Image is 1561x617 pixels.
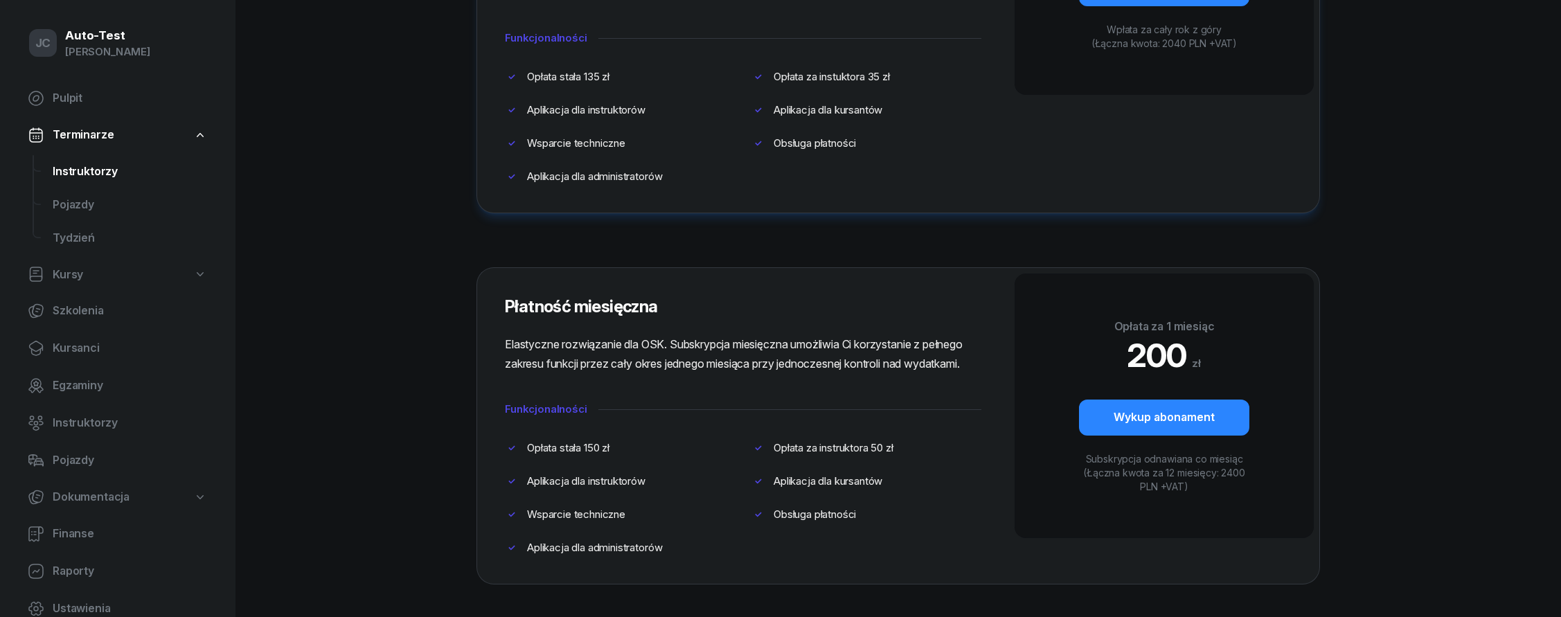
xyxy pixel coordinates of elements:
[53,451,207,470] span: Pojazdy
[1079,23,1249,51] p: Wpłata za cały rok z góry (Łączna kwota: 2040 PLN +VAT)
[505,168,735,185] li: Aplikacja dla administratorów
[17,406,218,440] a: Instruktorzy
[1079,400,1249,436] button: Wykup abonament
[505,440,735,456] li: Opłata stała 150 zł
[17,517,218,551] a: Finanse
[53,339,207,357] span: Kursanci
[53,302,207,320] span: Szkolenia
[17,555,218,588] a: Raporty
[505,30,587,46] h4: Funkcjonalności
[17,481,218,513] a: Dokumentacja
[53,126,114,144] span: Terminarze
[751,473,981,490] li: Aplikacja dla kursantów
[42,222,218,255] a: Tydzień
[505,296,658,316] span: Płatność miesięczna
[17,332,218,365] a: Kursanci
[505,102,735,118] li: Aplikacja dla instruktorów
[505,69,735,85] li: Opłata stała 135 zł
[42,155,218,188] a: Instruktorzy
[505,337,963,370] span: Elastyczne rozwiązanie dla OSK. Subskrypcja miesięczna umożliwia Ci korzystanie z pełnego zakresu...
[17,119,218,151] a: Terminarze
[17,82,218,115] a: Pulpit
[751,440,981,456] li: Opłata za instruktora 50 zł
[1076,452,1253,494] p: Subskrypcja odnawiana co miesiąc (Łączna kwota za 12 miesięcy: 2400 PLN +VAT)
[53,488,130,506] span: Dokumentacja
[53,562,207,580] span: Raporty
[751,135,981,152] li: Obsługa płatności
[505,401,587,418] h4: Funkcjonalności
[53,377,207,395] span: Egzaminy
[53,525,207,543] span: Finanse
[505,135,735,152] li: Wsparcie techniczne
[1076,318,1253,336] p: Opłata za 1 miesiąc
[53,266,83,284] span: Kursy
[65,43,150,61] div: [PERSON_NAME]
[505,539,735,556] li: Aplikacja dla administratorów
[17,369,218,402] a: Egzaminy
[53,196,207,214] span: Pojazdy
[42,188,218,222] a: Pojazdy
[35,37,51,49] span: JC
[65,30,150,42] div: Auto-Test
[751,69,981,85] li: Opłata za instuktora 35 zł
[17,444,218,477] a: Pojazdy
[53,414,207,432] span: Instruktorzy
[751,102,981,118] li: Aplikacja dla kursantów
[1114,409,1215,427] div: Wykup abonament
[53,163,207,181] span: Instruktorzy
[53,89,207,107] span: Pulpit
[17,294,218,328] a: Szkolenia
[1127,339,1186,372] span: 200
[505,473,735,490] li: Aplikacja dla instruktorów
[751,506,981,523] li: Obsługa płatności
[17,259,218,291] a: Kursy
[1192,355,1202,372] span: zł
[505,506,735,523] li: Wsparcie techniczne
[53,229,207,247] span: Tydzień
